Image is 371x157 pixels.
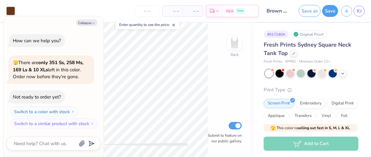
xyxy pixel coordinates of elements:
button: Switch to a color with stock [11,107,78,117]
strong: selling out fast in S, M, L & XL [297,125,350,130]
img: Switch to a similar product with stock [90,122,94,125]
div: Original Proof [292,30,327,38]
div: Embroidery [296,99,326,108]
span: Free [237,9,243,13]
div: Not ready to order yet? [13,94,61,100]
span: There are left in this color. Order now before they're gone. [13,59,84,80]
div: Vinyl [318,111,335,121]
span: N/A [226,8,234,14]
div: # 517240A [264,30,289,38]
a: KJ [354,6,365,17]
div: Back [231,52,239,58]
span: # FP82 [285,59,296,64]
span: Fresh Prints Sydney Square Neck Tank Top [264,41,351,57]
label: Submit to feature on our public gallery. [204,133,242,144]
button: Save as [299,5,321,17]
span: Minimum Order: 12 + [299,59,330,64]
div: How can we help you? [13,38,61,44]
button: Switch to a similar product with stock [11,119,98,129]
span: KJ [357,8,362,15]
span: Fresh Prints [264,59,282,64]
input: Untitled Design [262,5,292,17]
div: Digital Print [328,99,358,108]
div: Screen Print [264,99,294,108]
div: Transfers [291,111,316,121]
span: – – [186,8,199,14]
div: Applique [264,111,289,121]
span: 🫣 [13,60,18,66]
img: Switch to a color with stock [71,110,75,114]
div: Enter quantity to see the price. [116,20,179,29]
span: 🫣 [271,125,276,131]
span: – – [166,8,179,14]
div: Foil [337,111,352,121]
div: Print Type [264,86,358,94]
button: Collapse [76,19,97,26]
button: Save [322,5,338,17]
span: This color is . [271,125,351,131]
strong: only 351 Ss, 258 Ms, 169 Ls & 10 XLs [13,59,84,73]
input: – – [135,5,159,17]
img: Back [228,36,241,49]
